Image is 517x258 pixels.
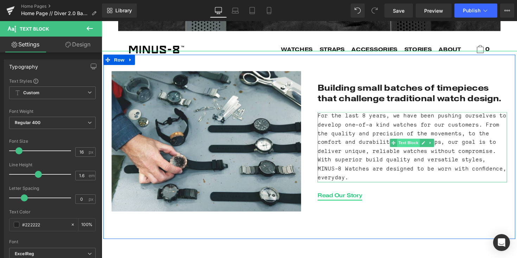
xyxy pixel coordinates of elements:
button: Undo [351,4,365,18]
button: Redo [368,4,382,18]
a: Tablet [244,4,261,18]
div: Font Size [9,139,96,144]
span: em [89,173,95,178]
div: Text Styles [9,78,96,84]
i: ExcelReg [15,251,34,257]
span: Text Block [302,121,326,129]
a: Mobile [261,4,277,18]
a: Home Pages [21,4,102,9]
span: Row [11,34,25,45]
b: Custom [23,90,39,96]
span: Save [393,7,404,14]
a: New Library [102,4,137,18]
h1: Building small batches of timepieces that challenge traditional watch design. [221,63,415,85]
input: Color [22,221,67,228]
a: Read Our Story [221,174,267,184]
div: Line Height [9,162,96,167]
div: Typography [9,60,38,70]
a: Preview [416,4,452,18]
div: Font [9,239,96,244]
div: Font Weight [9,109,96,114]
div: Letter Spacing [9,186,96,191]
span: Preview [424,7,443,14]
span: Library [115,7,132,14]
span: Read Our Story [221,175,267,182]
a: Desktop [210,4,227,18]
button: Publish [454,4,497,18]
a: Design [52,37,103,52]
div: % [78,219,95,231]
button: More [500,4,514,18]
div: Open Intercom Messenger [493,234,510,251]
div: Text Color [9,209,96,214]
span: Home Page // Diver 2.0 Back In Stock // [DATE] // GMT MOD [21,11,89,16]
span: px [89,197,95,201]
a: Expand / Collapse [25,34,34,45]
span: Text Block [20,26,49,32]
span: px [89,150,95,154]
span: Publish [463,8,480,13]
a: Laptop [227,4,244,18]
a: Expand / Collapse [333,121,340,129]
b: Regular 400 [15,120,41,125]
